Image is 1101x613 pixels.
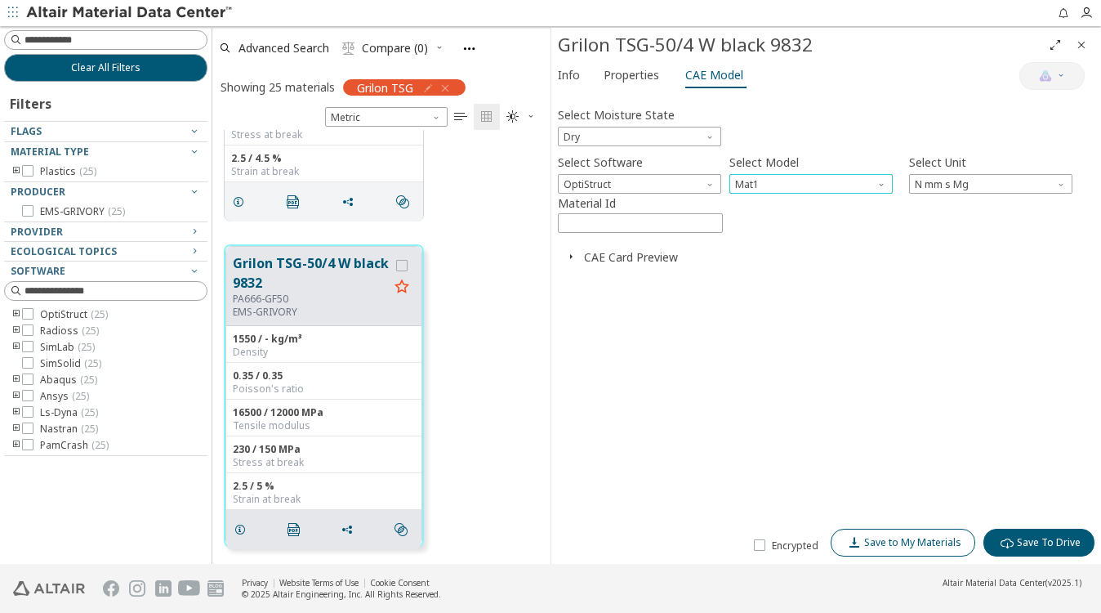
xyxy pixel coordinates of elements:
div: PA666-GF50 [233,293,389,306]
div: Stress at break [231,128,417,141]
div: Moisture State [558,127,721,146]
span: Mat1 [729,174,893,194]
i:  [394,523,408,536]
button: Provider [4,222,207,242]
label: Select Moisture State [558,103,675,127]
button: Favorite [389,275,415,301]
div: Strain at break [231,165,417,178]
div: Unit [909,174,1072,194]
input: Start Number [559,214,722,232]
button: Close [1068,32,1094,58]
button: Save To Drive [983,529,1094,557]
span: ( 25 ) [72,389,89,403]
div: 1550 / - kg/m³ [233,333,415,346]
span: Metric [325,107,448,127]
div: Model [729,174,893,194]
div: 0.35 / 0.35 [233,369,415,383]
i:  [480,110,493,123]
button: CAE Card Preview [584,249,678,265]
span: OptiStruct [40,308,108,321]
div: 16500 / 12000 MPa [233,406,415,419]
span: ( 25 ) [81,405,98,419]
button: PDF Download [280,513,314,546]
span: Save To Drive [1017,536,1081,549]
div: Tensile modulus [233,419,415,432]
span: ( 25 ) [91,307,108,321]
span: EMS-GRIVORY [40,205,125,218]
span: ( 25 ) [108,204,125,218]
span: Compare (0) [362,43,428,54]
div: (v2025.1) [943,577,1081,588]
div: Showing 25 materials [221,79,335,95]
button: Material Type [4,142,207,162]
span: Plastics [40,165,96,178]
i:  [396,195,409,208]
span: Nastran [40,423,98,436]
label: Material Id [558,194,723,213]
span: Ecological Topics [11,244,117,258]
span: PamCrash [40,439,109,452]
button: Details [225,186,259,218]
button: Details [226,513,261,546]
button: Flags [4,122,207,141]
span: ( 25 ) [78,340,95,354]
button: Table View [448,104,474,130]
span: OptiStruct [558,174,721,194]
label: Select Unit [909,150,966,174]
div: 230 / 150 MPa [233,443,415,456]
span: Flags [11,124,42,138]
div: © 2025 Altair Engineering, Inc. All Rights Reserved. [242,588,441,600]
i:  [506,110,519,123]
button: Similar search [387,513,421,546]
span: Save to My Materials [864,536,961,549]
p: EMS-GRIVORY [233,306,389,319]
button: Save to My Materials [831,529,975,557]
a: Cookie Consent [370,577,430,588]
div: Strain at break [233,493,415,506]
span: SimLab [40,341,95,354]
button: Ecological Topics [4,242,207,262]
a: Website Terms of Use [279,577,359,588]
div: Poisson's ratio [233,383,415,396]
i: toogle group [11,308,22,321]
span: Software [11,264,65,278]
span: Producer [11,185,65,199]
span: Properties [604,62,659,88]
img: Altair Engineering [13,581,85,596]
i:  [1001,536,1014,549]
span: Material Type [11,145,89,159]
span: Ansys [40,390,89,403]
button: Close [558,249,584,265]
img: Altair Material Data Center [26,5,234,21]
i:  [454,110,467,123]
div: grid [212,130,550,564]
div: 2.5 / 4.5 % [231,152,417,165]
div: Stress at break [233,456,415,469]
span: Provider [11,225,63,239]
div: 2.5 / 5 % [233,480,415,493]
span: SimSolid [40,357,101,370]
button: Producer [4,182,207,202]
div: Density [233,346,415,359]
i: toogle group [11,341,22,354]
i:  [288,523,301,536]
span: N mm s Mg [909,174,1072,194]
span: Abaqus [40,374,97,387]
a: Privacy [242,577,268,588]
button: Tile View [474,104,500,130]
span: Clear All Filters [71,61,140,74]
span: ( 25 ) [81,422,98,436]
div: Software [558,174,721,194]
i:  [342,42,355,55]
span: CAE Model [685,62,743,88]
span: ( 25 ) [80,373,97,387]
span: Radioss [40,324,99,338]
button: Full Screen [1042,32,1068,58]
i:  [287,195,300,208]
span: Grilon TSG [357,80,413,95]
span: Encrypted [772,539,818,553]
span: ( 25 ) [91,438,109,452]
span: ( 25 ) [82,324,99,338]
button: Grilon TSG-50/4 W black 9832 [233,253,389,293]
i: toogle group [11,324,22,338]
